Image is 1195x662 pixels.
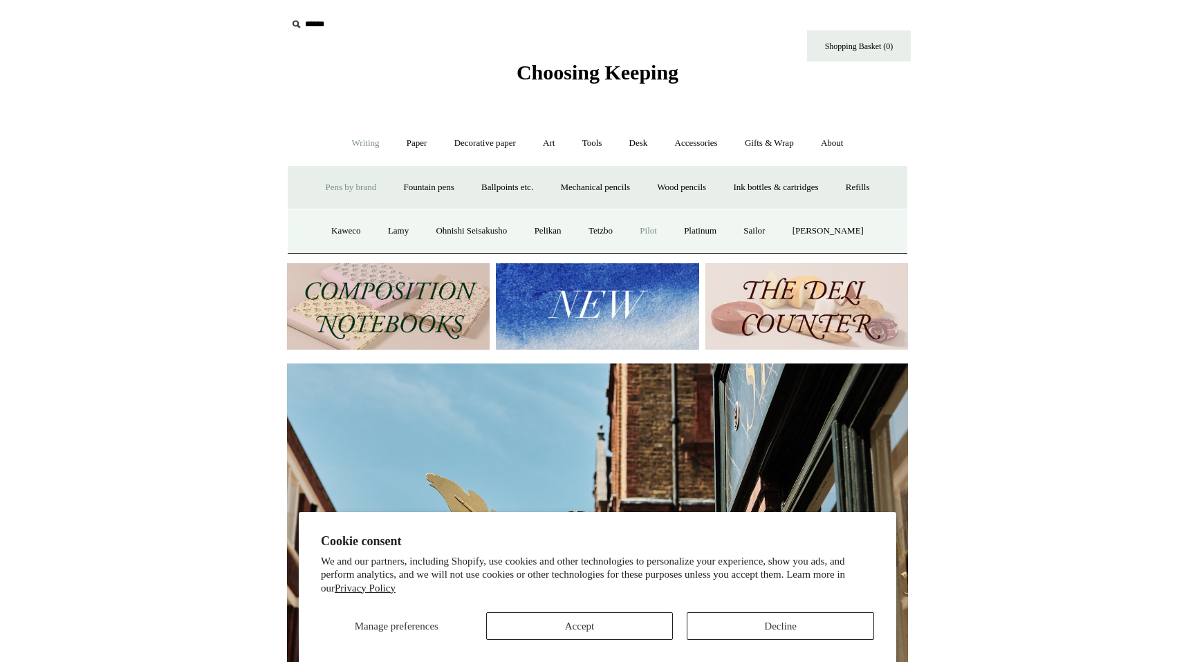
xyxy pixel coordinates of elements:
a: Pelikan [522,213,574,249]
a: Shopping Basket (0) [807,30,911,62]
a: Wood pencils [645,169,719,206]
a: Desk [617,125,660,162]
a: Refills [833,169,882,206]
img: 202302 Composition ledgers.jpg__PID:69722ee6-fa44-49dd-a067-31375e5d54ec [287,263,490,350]
a: Art [530,125,567,162]
a: Choosing Keeping [517,72,678,82]
p: We and our partners, including Shopify, use cookies and other technologies to personalize your ex... [321,555,874,596]
h2: Cookie consent [321,534,874,549]
a: Ohnishi Seisakusho [423,213,519,249]
span: Choosing Keeping [517,61,678,84]
a: About [808,125,856,162]
a: Decorative paper [442,125,528,162]
a: Ink bottles & cartridges [721,169,831,206]
a: Lamy [376,213,421,249]
a: Writing [340,125,392,162]
a: Mechanical pencils [548,169,642,206]
span: Manage preferences [355,621,438,632]
button: Decline [687,612,874,640]
a: Gifts & Wrap [732,125,806,162]
a: Accessories [663,125,730,162]
img: The Deli Counter [705,263,908,350]
a: Kaweco [319,213,373,249]
a: Tetzbo [576,213,625,249]
a: Tools [570,125,615,162]
a: Sailor [731,213,777,249]
a: [PERSON_NAME] [780,213,876,249]
a: Fountain pens [391,169,466,206]
a: Paper [394,125,440,162]
a: Pilot [627,213,669,249]
a: Privacy Policy [335,583,396,594]
button: Manage preferences [321,612,472,640]
button: Accept [486,612,674,640]
a: Ballpoints etc. [469,169,546,206]
a: Platinum [671,213,729,249]
a: Pens by brand [313,169,389,206]
img: New.jpg__PID:f73bdf93-380a-4a35-bcfe-7823039498e1 [496,263,698,350]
